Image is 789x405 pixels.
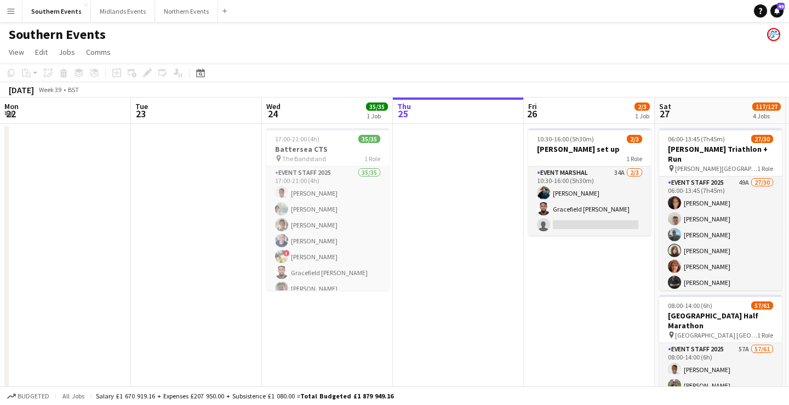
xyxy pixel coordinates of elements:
div: 1 Job [635,112,649,120]
span: 25 [396,107,411,120]
a: Comms [82,45,115,59]
span: 27/30 [751,135,773,143]
span: Thu [397,101,411,111]
span: 35/35 [358,135,380,143]
span: 27 [658,107,671,120]
span: 57/61 [751,301,773,310]
span: 49 [777,3,785,10]
span: 35/35 [366,102,388,111]
button: Budgeted [5,390,51,402]
h1: Southern Events [9,26,106,43]
app-job-card: 17:00-21:00 (4h)35/35Battersea CTS The Bandstand1 RoleEvent Staff 202535/3517:00-21:00 (4h)[PERSO... [266,128,389,290]
span: 10:30-16:00 (5h30m) [537,135,594,143]
button: Northern Events [155,1,218,22]
span: [PERSON_NAME][GEOGRAPHIC_DATA], [GEOGRAPHIC_DATA], [GEOGRAPHIC_DATA] [675,164,757,173]
div: 1 Job [367,112,387,120]
span: 17:00-21:00 (4h) [275,135,319,143]
span: 22 [3,107,19,120]
div: 4 Jobs [753,112,780,120]
app-card-role: Event Marshal34A2/310:30-16:00 (5h30m)[PERSON_NAME]Gracefield [PERSON_NAME] [528,167,651,236]
span: Sat [659,101,671,111]
span: 26 [527,107,537,120]
span: All jobs [60,392,87,400]
span: Mon [4,101,19,111]
span: [GEOGRAPHIC_DATA] [GEOGRAPHIC_DATA] [675,331,757,339]
h3: [PERSON_NAME] Triathlon + Run [659,144,782,164]
app-job-card: 10:30-16:00 (5h30m)2/3[PERSON_NAME] set up1 RoleEvent Marshal34A2/310:30-16:00 (5h30m)[PERSON_NAM... [528,128,651,236]
span: Budgeted [18,392,49,400]
span: Fri [528,101,537,111]
span: 24 [265,107,281,120]
span: Week 39 [36,85,64,94]
span: 08:00-14:00 (6h) [668,301,712,310]
span: View [9,47,24,57]
span: 06:00-13:45 (7h45m) [668,135,725,143]
a: View [4,45,28,59]
div: [DATE] [9,84,34,95]
a: 49 [770,4,784,18]
span: Comms [86,47,111,57]
app-job-card: 06:00-13:45 (7h45m)27/30[PERSON_NAME] Triathlon + Run [PERSON_NAME][GEOGRAPHIC_DATA], [GEOGRAPHIC... [659,128,782,290]
span: Wed [266,101,281,111]
app-user-avatar: RunThrough Events [767,28,780,41]
span: Tue [135,101,148,111]
h3: [PERSON_NAME] set up [528,144,651,154]
a: Jobs [54,45,79,59]
span: ! [283,250,290,256]
span: 117/127 [752,102,781,111]
span: Total Budgeted £1 879 949.16 [300,392,393,400]
span: 2/3 [634,102,650,111]
span: 1 Role [757,164,773,173]
button: Midlands Events [91,1,155,22]
span: 23 [134,107,148,120]
span: Jobs [59,47,75,57]
span: 1 Role [364,155,380,163]
span: 2/3 [627,135,642,143]
span: Edit [35,47,48,57]
h3: [GEOGRAPHIC_DATA] Half Marathon [659,311,782,330]
h3: Battersea CTS [266,144,389,154]
span: 1 Role [626,155,642,163]
button: Southern Events [22,1,91,22]
a: Edit [31,45,52,59]
span: The Bandstand [282,155,326,163]
span: 1 Role [757,331,773,339]
div: Salary £1 670 919.16 + Expenses £207 950.00 + Subsistence £1 080.00 = [96,392,393,400]
div: BST [68,85,79,94]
